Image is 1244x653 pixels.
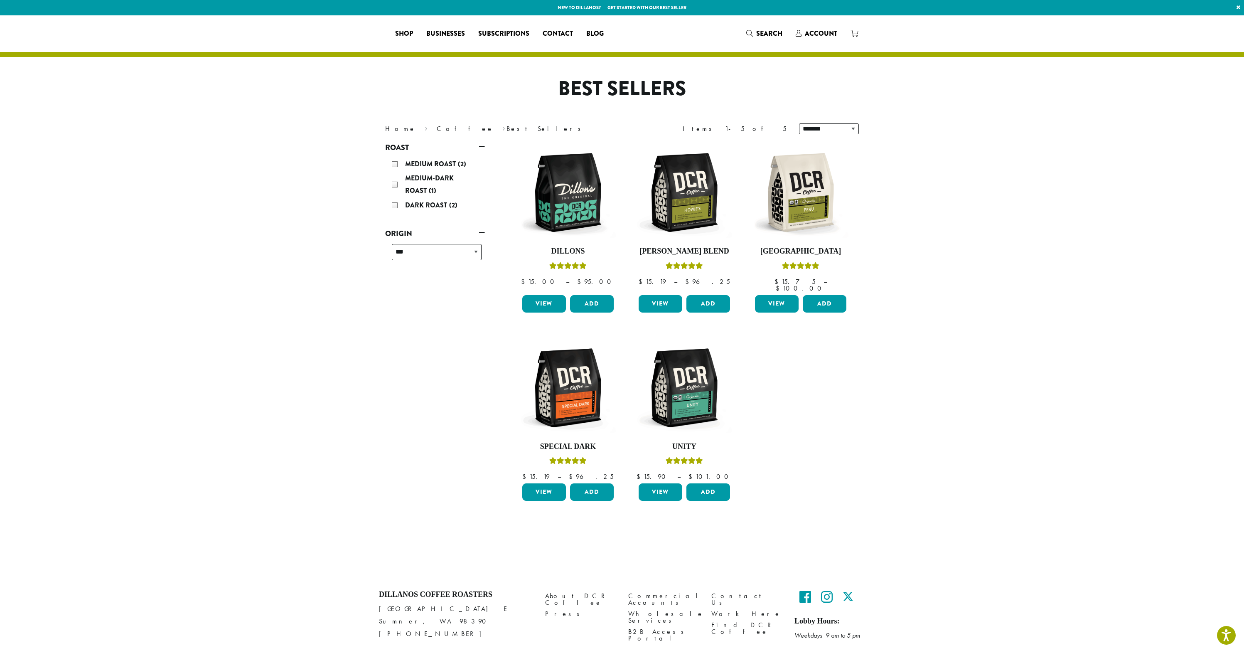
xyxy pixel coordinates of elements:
div: Items 1-5 of 5 [683,124,787,134]
span: Account [805,29,837,38]
span: $ [569,472,576,481]
div: Rated 4.83 out of 5 [782,261,819,274]
a: DillonsRated 5.00 out of 5 [520,145,616,292]
span: – [558,472,561,481]
div: Rated 5.00 out of 5 [549,456,587,468]
h4: Dillons [520,247,616,256]
bdi: 101.00 [688,472,732,481]
a: Work Here [711,609,782,620]
img: DCR-12oz-FTO-Unity-Stock-scaled.png [637,340,732,436]
bdi: 96.25 [685,277,730,286]
img: DCR-12oz-Howies-Stock-scaled.png [637,145,732,240]
div: Roast [385,155,485,216]
span: › [502,121,505,134]
h4: Special Dark [520,442,616,451]
a: Wholesale Services [628,609,699,626]
button: Add [686,295,730,313]
span: Contact [543,29,573,39]
div: Rated 4.67 out of 5 [666,261,703,274]
span: – [824,277,827,286]
span: Shop [395,29,413,39]
nav: Breadcrumb [385,124,610,134]
span: $ [637,472,644,481]
a: Special DarkRated 5.00 out of 5 [520,340,616,481]
bdi: 15.75 [774,277,816,286]
bdi: 96.25 [569,472,614,481]
em: Weekdays 9 am to 5 pm [794,631,860,640]
h4: Dillanos Coffee Roasters [379,590,533,599]
a: UnityRated 5.00 out of 5 [637,340,732,481]
a: View [639,295,682,313]
span: $ [521,277,528,286]
bdi: 95.00 [577,277,615,286]
div: Rated 5.00 out of 5 [549,261,587,274]
a: About DCR Coffee [545,590,616,608]
span: $ [685,277,692,286]
span: (2) [449,200,457,210]
span: $ [688,472,696,481]
bdi: 15.19 [522,472,550,481]
bdi: 15.00 [521,277,558,286]
span: (2) [458,159,466,169]
a: View [522,295,566,313]
button: Add [570,295,614,313]
a: [PERSON_NAME] BlendRated 4.67 out of 5 [637,145,732,292]
span: – [566,277,569,286]
a: [GEOGRAPHIC_DATA]Rated 4.83 out of 5 [753,145,848,292]
span: Businesses [426,29,465,39]
span: – [677,472,681,481]
bdi: 15.19 [639,277,666,286]
span: › [425,121,428,134]
span: (1) [429,186,436,195]
h1: Best Sellers [379,77,865,101]
span: – [674,277,677,286]
span: $ [577,277,584,286]
bdi: 15.90 [637,472,669,481]
a: Search [740,27,789,40]
a: Press [545,609,616,620]
h4: Unity [637,442,732,451]
a: Shop [388,27,420,40]
a: Home [385,124,416,133]
a: B2B Access Portal [628,626,699,644]
a: Find DCR Coffee [711,620,782,638]
p: [GEOGRAPHIC_DATA] E Sumner, WA 98390 [PHONE_NUMBER] [379,603,533,640]
span: $ [776,284,783,293]
a: Roast [385,140,485,155]
h4: [GEOGRAPHIC_DATA] [753,247,848,256]
a: Get started with our best seller [607,4,686,11]
div: Rated 5.00 out of 5 [666,456,703,468]
div: Origin [385,241,485,270]
span: $ [639,277,646,286]
span: Dark Roast [405,200,449,210]
span: Search [756,29,782,38]
span: Medium-Dark Roast [405,173,454,195]
button: Add [570,483,614,501]
button: Add [803,295,846,313]
h4: [PERSON_NAME] Blend [637,247,732,256]
a: Commercial Accounts [628,590,699,608]
a: Coffee [437,124,494,133]
span: Subscriptions [478,29,529,39]
span: Blog [586,29,604,39]
a: View [639,483,682,501]
a: Contact Us [711,590,782,608]
a: Origin [385,227,485,241]
a: View [755,295,799,313]
bdi: 100.00 [776,284,825,293]
img: DCR-12oz-Special-Dark-Stock-scaled.png [520,340,616,436]
a: View [522,483,566,501]
h5: Lobby Hours: [794,617,865,626]
span: Medium Roast [405,159,458,169]
span: $ [774,277,782,286]
img: DCR-12oz-Dillons-Stock-scaled.png [520,145,616,240]
button: Add [686,483,730,501]
span: $ [522,472,529,481]
img: DCR-12oz-FTO-Peru-Stock-scaled.png [753,145,848,240]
